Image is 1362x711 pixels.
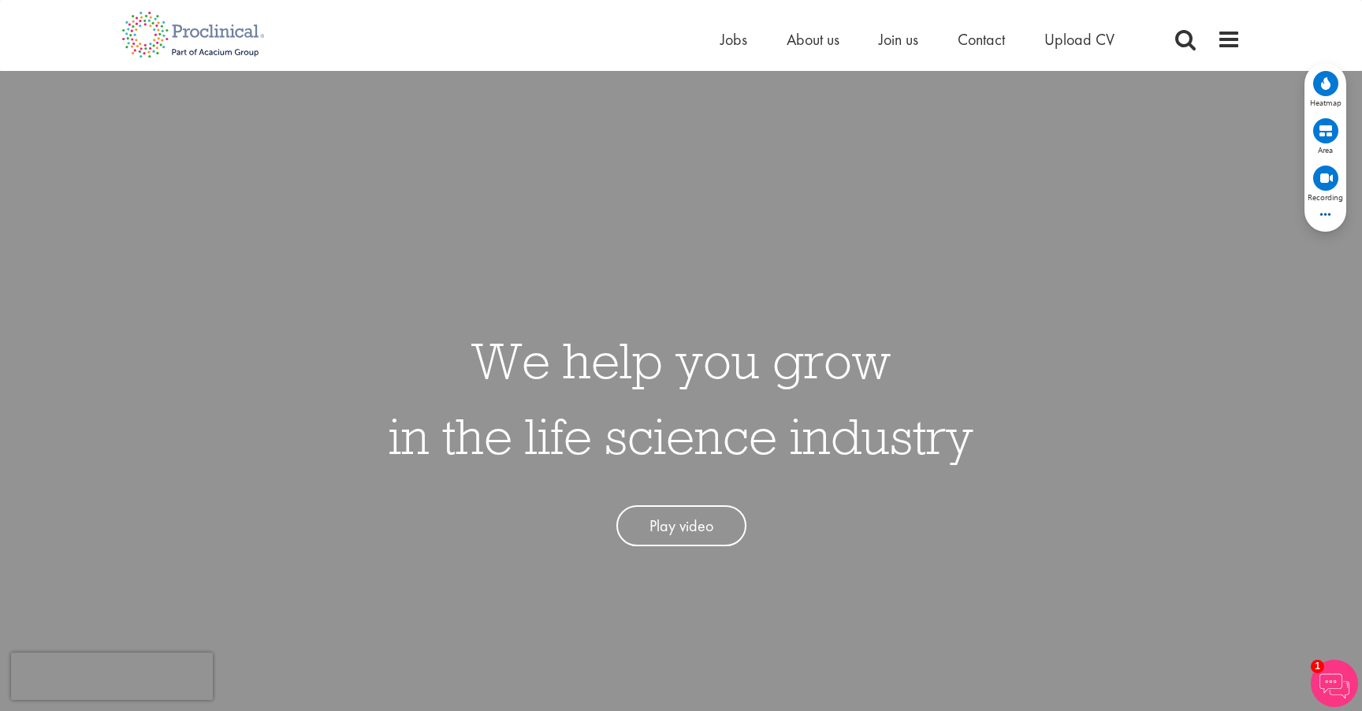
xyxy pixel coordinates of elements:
a: Contact [958,29,1005,50]
span: 1 [1311,660,1324,673]
a: Join us [879,29,918,50]
span: Heatmap [1310,98,1342,107]
a: Jobs [720,29,747,50]
div: View recordings [1308,164,1343,202]
span: Area [1318,145,1333,154]
span: Recording [1308,192,1343,202]
div: View heatmap [1310,69,1342,107]
div: View area map [1310,117,1342,154]
a: Play video [616,505,746,547]
img: Chatbot [1311,660,1358,707]
a: About us [787,29,839,50]
a: Upload CV [1044,29,1115,50]
h1: We help you grow in the life science industry [389,322,973,474]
